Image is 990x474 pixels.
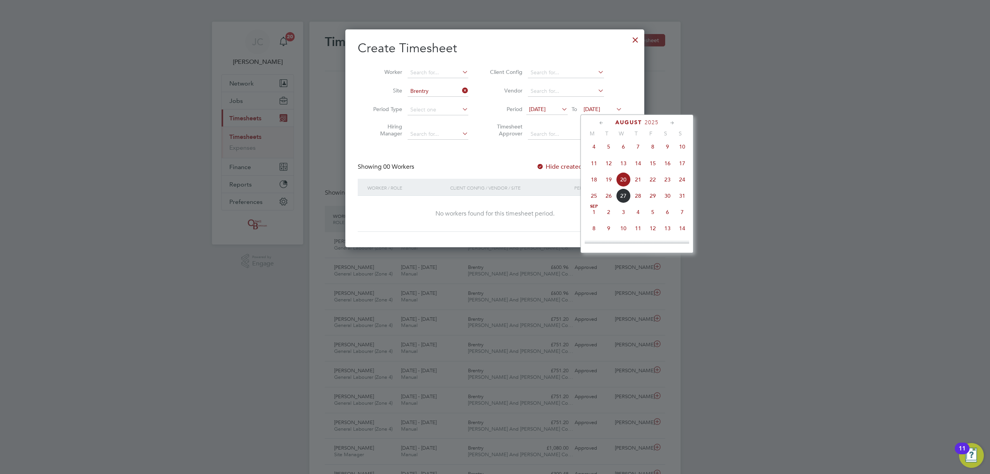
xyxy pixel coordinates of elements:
[645,221,660,236] span: 12
[631,238,645,252] span: 18
[614,130,629,137] span: W
[675,221,690,236] span: 14
[367,87,402,94] label: Site
[615,119,642,126] span: August
[616,188,631,203] span: 27
[599,130,614,137] span: T
[448,179,572,197] div: Client Config / Vendor / Site
[675,156,690,171] span: 17
[658,130,673,137] span: S
[587,238,601,252] span: 15
[660,156,675,171] span: 16
[601,172,616,187] span: 19
[488,68,522,75] label: Client Config
[536,163,615,171] label: Hide created timesheets
[587,205,601,209] span: Sep
[367,68,402,75] label: Worker
[365,179,448,197] div: Worker / Role
[528,129,604,140] input: Search for...
[675,238,690,252] span: 21
[645,156,660,171] span: 15
[660,205,675,219] span: 6
[675,139,690,154] span: 10
[601,156,616,171] span: 12
[529,106,546,113] span: [DATE]
[645,188,660,203] span: 29
[572,179,624,197] div: Period
[569,104,579,114] span: To
[585,130,599,137] span: M
[358,40,632,56] h2: Create Timesheet
[367,106,402,113] label: Period Type
[631,156,645,171] span: 14
[660,238,675,252] span: 20
[601,238,616,252] span: 16
[645,205,660,219] span: 5
[616,156,631,171] span: 13
[367,123,402,137] label: Hiring Manager
[358,163,416,171] div: Showing
[408,86,468,97] input: Search for...
[643,130,658,137] span: F
[587,139,601,154] span: 4
[675,172,690,187] span: 24
[488,87,522,94] label: Vendor
[587,172,601,187] span: 18
[631,172,645,187] span: 21
[587,221,601,236] span: 8
[645,172,660,187] span: 22
[631,205,645,219] span: 4
[629,130,643,137] span: T
[408,129,468,140] input: Search for...
[645,238,660,252] span: 19
[601,221,616,236] span: 9
[660,221,675,236] span: 13
[488,123,522,137] label: Timesheet Approver
[660,139,675,154] span: 9
[587,205,601,219] span: 1
[645,119,659,126] span: 2025
[959,443,984,468] button: Open Resource Center, 11 new notifications
[660,172,675,187] span: 23
[631,221,645,236] span: 11
[645,139,660,154] span: 8
[675,188,690,203] span: 31
[528,67,604,78] input: Search for...
[601,205,616,219] span: 2
[616,139,631,154] span: 6
[383,163,414,171] span: 00 Workers
[616,221,631,236] span: 10
[616,172,631,187] span: 20
[584,106,600,113] span: [DATE]
[365,210,624,218] div: No workers found for this timesheet period.
[587,156,601,171] span: 11
[631,139,645,154] span: 7
[408,104,468,115] input: Select one
[660,188,675,203] span: 30
[601,139,616,154] span: 5
[673,130,688,137] span: S
[959,448,966,459] div: 11
[488,106,522,113] label: Period
[408,67,468,78] input: Search for...
[675,205,690,219] span: 7
[631,188,645,203] span: 28
[587,188,601,203] span: 25
[616,205,631,219] span: 3
[601,188,616,203] span: 26
[616,238,631,252] span: 17
[528,86,604,97] input: Search for...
